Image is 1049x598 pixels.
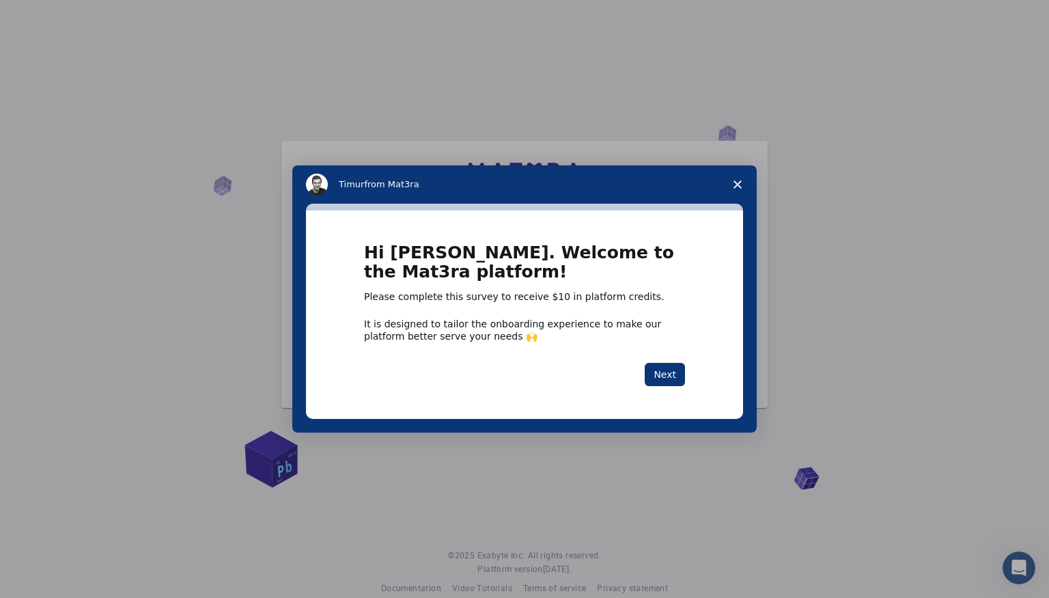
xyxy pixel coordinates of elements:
[645,363,685,386] button: Next
[25,10,74,22] span: Support
[364,318,685,342] div: It is designed to tailor the onboarding experience to make our platform better serve your needs 🙌
[718,165,757,204] span: Close survey
[364,243,685,290] h1: Hi [PERSON_NAME]. Welcome to the Mat3ra platform!
[364,290,685,304] div: Please complete this survey to receive $10 in platform credits.
[364,179,419,189] span: from Mat3ra
[306,174,328,195] img: Profile image for Timur
[339,179,364,189] span: Timur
